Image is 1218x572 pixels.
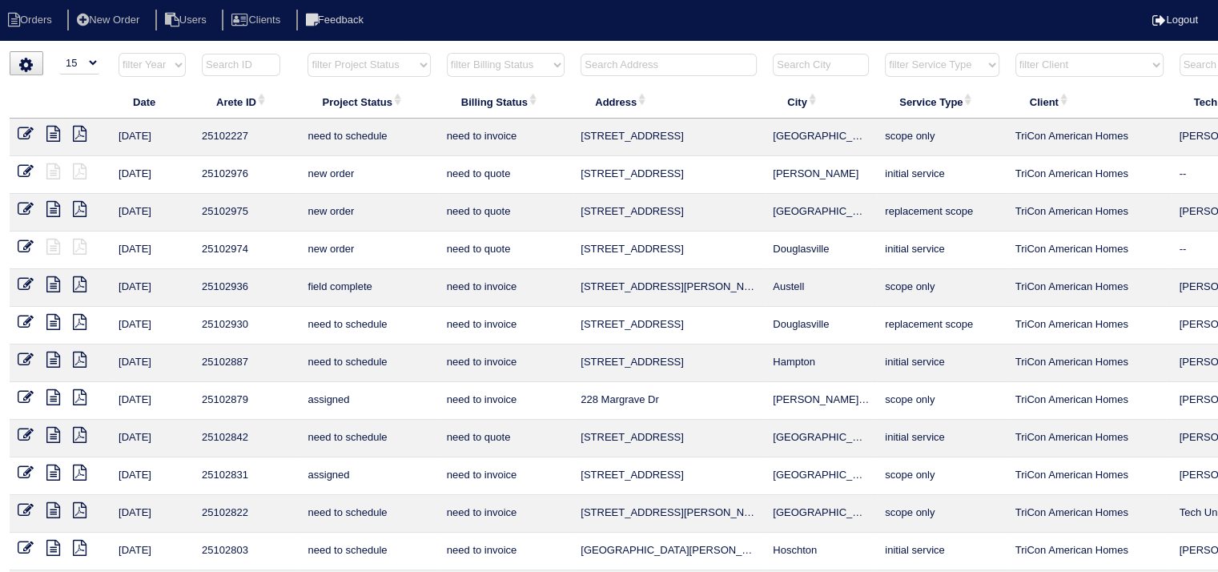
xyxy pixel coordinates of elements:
td: initial service [877,156,1007,194]
td: new order [299,194,438,232]
td: Austell [765,269,877,307]
td: 25102976 [194,156,299,194]
td: [DATE] [111,457,194,495]
td: replacement scope [877,307,1007,344]
a: Clients [222,14,293,26]
td: need to schedule [299,344,438,382]
td: scope only [877,457,1007,495]
td: need to invoice [439,495,573,533]
td: 25102822 [194,495,299,533]
td: initial service [877,533,1007,570]
td: need to schedule [299,495,438,533]
td: 25102879 [194,382,299,420]
li: New Order [67,10,152,31]
td: TriCon American Homes [1007,457,1172,495]
td: need to invoice [439,269,573,307]
td: [DATE] [111,420,194,457]
td: scope only [877,269,1007,307]
a: Logout [1152,14,1198,26]
td: need to invoice [439,344,573,382]
input: Search City [773,54,869,76]
td: [DATE] [111,344,194,382]
td: TriCon American Homes [1007,307,1172,344]
a: New Order [67,14,152,26]
td: TriCon American Homes [1007,194,1172,232]
td: [STREET_ADDRESS][PERSON_NAME] [573,495,765,533]
td: [DATE] [111,307,194,344]
td: [DATE] [111,382,194,420]
li: Feedback [296,10,376,31]
td: need to invoice [439,382,573,420]
th: Address: activate to sort column ascending [573,85,765,119]
td: TriCon American Homes [1007,269,1172,307]
td: 228 Margrave Dr [573,382,765,420]
td: [DATE] [111,119,194,156]
td: [PERSON_NAME] [765,156,877,194]
td: TriCon American Homes [1007,119,1172,156]
td: need to invoice [439,533,573,570]
td: [DATE] [111,156,194,194]
td: [DATE] [111,495,194,533]
td: [GEOGRAPHIC_DATA] [765,495,877,533]
td: need to invoice [439,457,573,495]
td: field complete [299,269,438,307]
td: TriCon American Homes [1007,382,1172,420]
input: Search ID [202,54,280,76]
th: Project Status: activate to sort column ascending [299,85,438,119]
td: need to schedule [299,533,438,570]
th: City: activate to sort column ascending [765,85,877,119]
td: scope only [877,382,1007,420]
td: TriCon American Homes [1007,420,1172,457]
td: TriCon American Homes [1007,495,1172,533]
th: Billing Status: activate to sort column ascending [439,85,573,119]
a: Users [155,14,219,26]
td: [DATE] [111,232,194,269]
td: need to invoice [439,307,573,344]
td: need to schedule [299,420,438,457]
td: Hampton [765,344,877,382]
th: Arete ID: activate to sort column ascending [194,85,299,119]
td: TriCon American Homes [1007,344,1172,382]
td: TriCon American Homes [1007,156,1172,194]
td: [STREET_ADDRESS] [573,156,765,194]
td: assigned [299,457,438,495]
td: 25102803 [194,533,299,570]
td: Douglasville [765,307,877,344]
td: 25102936 [194,269,299,307]
td: [STREET_ADDRESS] [573,194,765,232]
input: Search Address [581,54,757,76]
td: [STREET_ADDRESS] [573,307,765,344]
td: replacement scope [877,194,1007,232]
td: [STREET_ADDRESS] [573,420,765,457]
td: assigned [299,382,438,420]
td: 25102227 [194,119,299,156]
td: [GEOGRAPHIC_DATA] [765,420,877,457]
td: [PERSON_NAME][GEOGRAPHIC_DATA] [765,382,877,420]
td: 25102930 [194,307,299,344]
td: need to schedule [299,307,438,344]
td: [GEOGRAPHIC_DATA][PERSON_NAME] [573,533,765,570]
td: [STREET_ADDRESS] [573,344,765,382]
td: [DATE] [111,194,194,232]
td: need to quote [439,420,573,457]
td: 25102975 [194,194,299,232]
td: 25102831 [194,457,299,495]
td: 25102842 [194,420,299,457]
td: TriCon American Homes [1007,232,1172,269]
td: Douglasville [765,232,877,269]
td: new order [299,156,438,194]
th: Service Type: activate to sort column ascending [877,85,1007,119]
td: [STREET_ADDRESS] [573,457,765,495]
td: need to invoice [439,119,573,156]
td: need to schedule [299,119,438,156]
td: [STREET_ADDRESS] [573,232,765,269]
td: 25102887 [194,344,299,382]
th: Client: activate to sort column ascending [1007,85,1172,119]
td: [GEOGRAPHIC_DATA] [765,457,877,495]
td: [DATE] [111,533,194,570]
td: initial service [877,344,1007,382]
td: initial service [877,232,1007,269]
td: Hoschton [765,533,877,570]
td: need to quote [439,232,573,269]
td: need to quote [439,156,573,194]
